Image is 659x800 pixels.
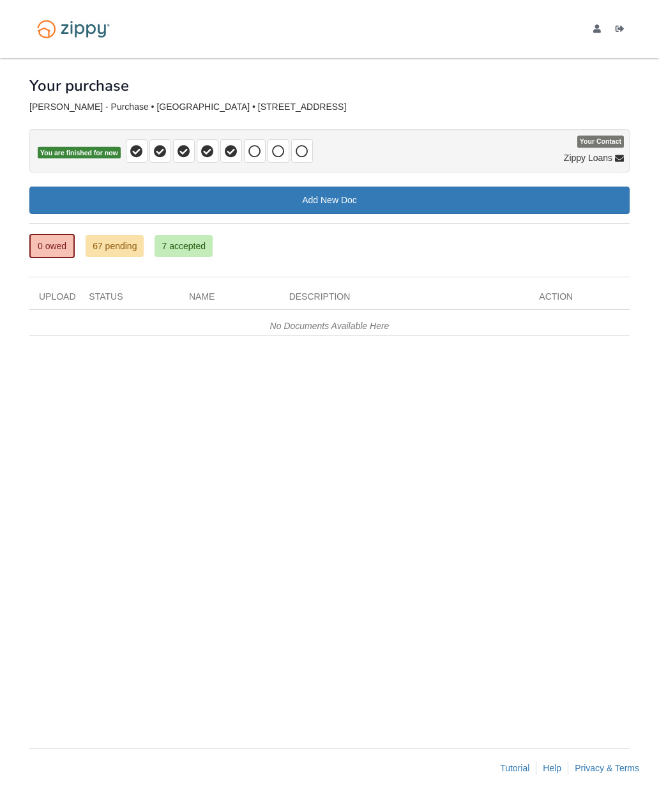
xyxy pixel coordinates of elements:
a: 67 pending [86,235,144,257]
div: Name [179,290,280,309]
span: Zippy Loans [564,151,612,164]
a: Log out [616,24,630,37]
a: Tutorial [500,763,529,773]
div: Action [529,290,630,309]
a: 0 owed [29,234,75,258]
img: Logo [29,14,117,44]
div: [PERSON_NAME] - Purchase • [GEOGRAPHIC_DATA] • [STREET_ADDRESS] [29,102,630,112]
div: Description [280,290,530,309]
h1: Your purchase [29,77,129,94]
div: Upload [29,290,79,309]
a: Help [543,763,561,773]
a: Privacy & Terms [575,763,639,773]
a: Add New Doc [29,187,630,214]
a: 7 accepted [155,235,213,257]
span: You are finished for now [38,147,121,159]
em: No Documents Available Here [270,321,390,331]
a: edit profile [593,24,606,37]
span: Your Contact [577,136,624,148]
div: Status [79,290,179,309]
